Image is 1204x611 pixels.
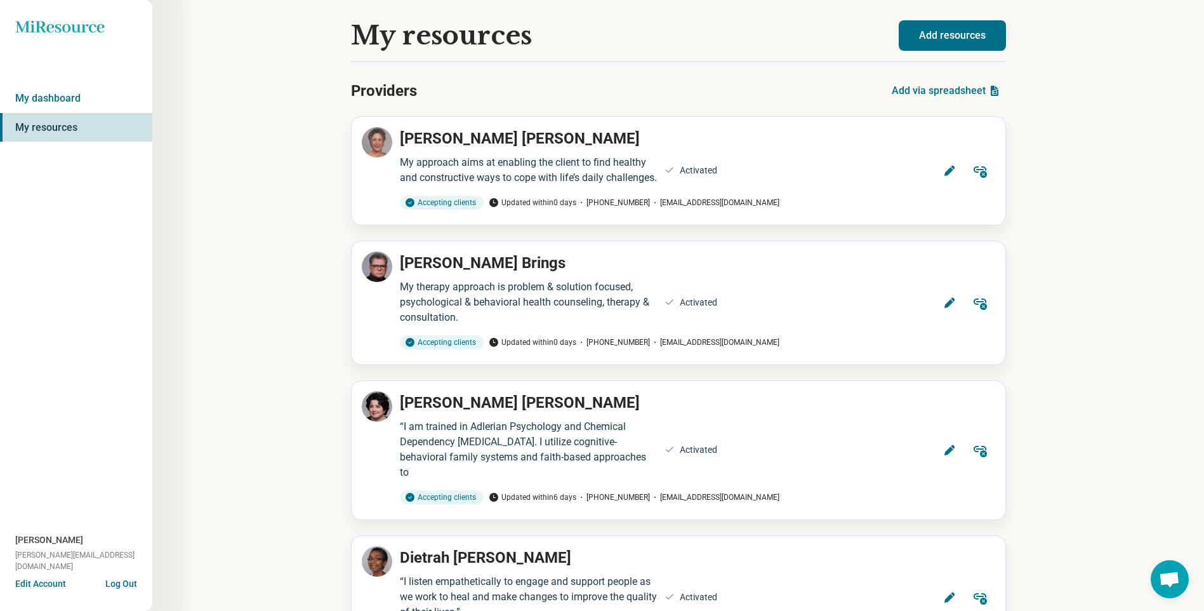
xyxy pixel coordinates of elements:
span: [PERSON_NAME] [15,534,83,547]
span: [EMAIL_ADDRESS][DOMAIN_NAME] [650,197,779,208]
p: Dietrah [PERSON_NAME] [400,546,571,569]
button: Add via spreadsheet [887,76,1006,106]
div: Accepting clients [400,490,484,504]
div: Activated [680,443,717,457]
button: Edit Account [15,577,66,591]
h2: Providers [351,79,417,102]
div: Open chat [1151,560,1189,598]
p: [PERSON_NAME] Brings [400,252,566,274]
span: [PERSON_NAME][EMAIL_ADDRESS][DOMAIN_NAME] [15,549,152,572]
span: [PHONE_NUMBER] [576,197,650,208]
span: [EMAIL_ADDRESS][DOMAIN_NAME] [650,337,779,348]
p: [PERSON_NAME] [PERSON_NAME] [400,391,640,414]
p: [PERSON_NAME] [PERSON_NAME] [400,127,640,150]
h1: My resources [351,21,532,50]
button: Add resources [899,20,1006,51]
div: Activated [680,296,717,309]
span: Updated within 0 days [489,197,576,208]
span: Updated within 6 days [489,492,576,503]
span: [PHONE_NUMBER] [576,492,650,503]
span: [EMAIL_ADDRESS][DOMAIN_NAME] [650,492,779,503]
div: My approach aims at enabling the client to find healthy and constructive ways to cope with life’s... [400,155,657,185]
div: Accepting clients [400,196,484,210]
div: Activated [680,591,717,604]
div: Accepting clients [400,335,484,349]
span: Updated within 0 days [489,337,576,348]
span: [PHONE_NUMBER] [576,337,650,348]
div: “I am trained in Adlerian Psychology and Chemical Dependency [MEDICAL_DATA]. I utilize cognitive-... [400,419,657,480]
button: Log Out [105,577,137,587]
div: Activated [680,164,717,177]
div: My therapy approach is problem & solution focused, psychological & behavioral health counseling, ... [400,279,657,325]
